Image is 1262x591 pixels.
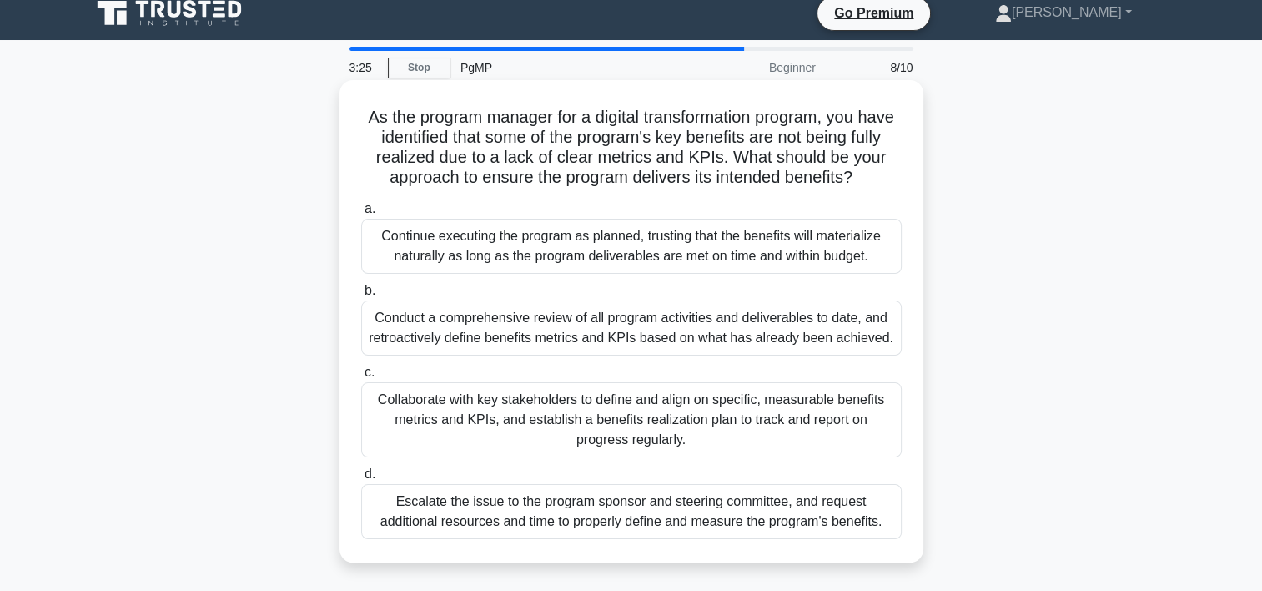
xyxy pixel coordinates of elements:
div: Escalate the issue to the program sponsor and steering committee, and request additional resource... [361,484,902,539]
div: Conduct a comprehensive review of all program activities and deliverables to date, and retroactiv... [361,301,902,356]
div: 3:25 [339,51,388,84]
span: b. [365,283,375,297]
div: Collaborate with key stakeholders to define and align on specific, measurable benefits metrics an... [361,382,902,457]
span: d. [365,467,375,481]
div: PgMP [450,51,680,84]
span: a. [365,201,375,215]
span: c. [365,365,375,379]
div: 8/10 [826,51,923,84]
a: Stop [388,58,450,78]
div: Continue executing the program as planned, trusting that the benefits will materialize naturally ... [361,219,902,274]
div: Beginner [680,51,826,84]
h5: As the program manager for a digital transformation program, you have identified that some of the... [359,107,903,189]
a: Go Premium [824,3,923,23]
